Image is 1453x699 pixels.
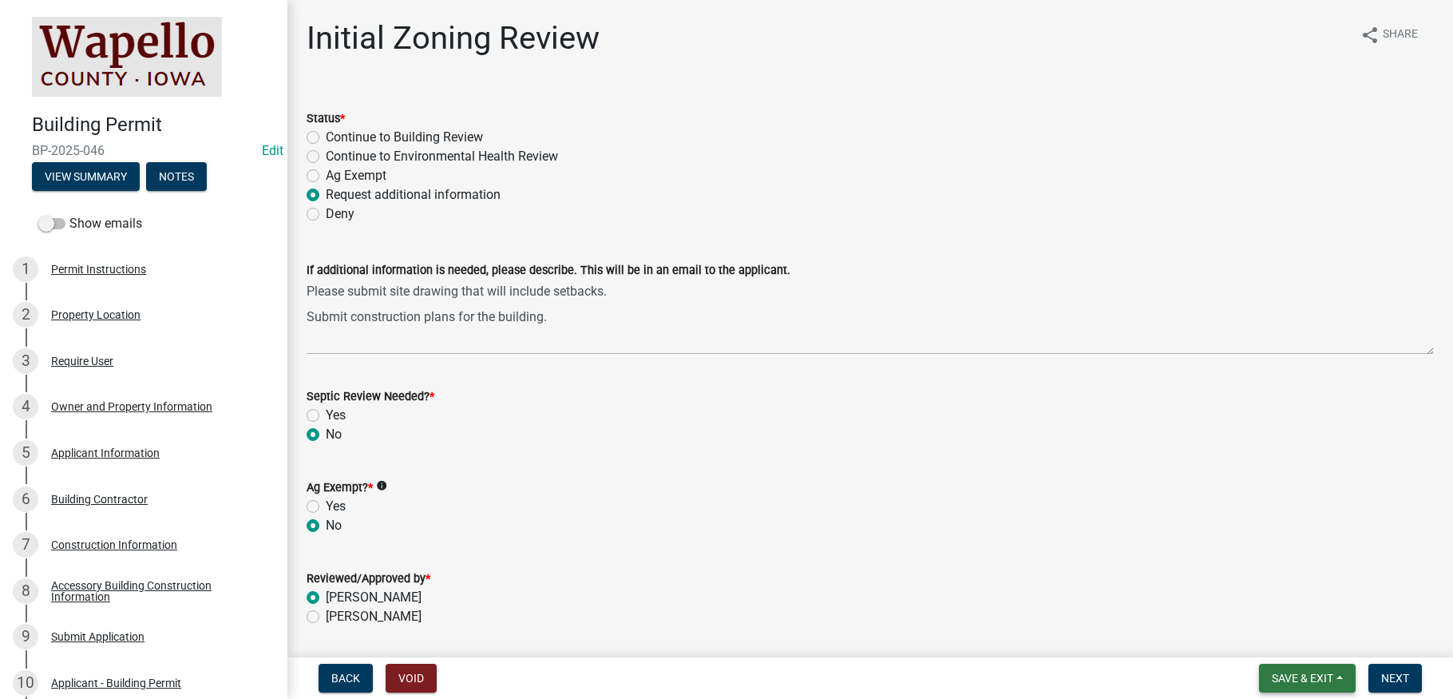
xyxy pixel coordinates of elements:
[146,171,207,184] wm-modal-confirm: Notes
[326,128,483,147] label: Continue to Building Review
[13,348,38,374] div: 3
[376,480,387,491] i: info
[307,391,434,403] label: Septic Review Needed?
[32,162,140,191] button: View Summary
[51,494,148,505] div: Building Contractor
[326,497,346,516] label: Yes
[13,624,38,649] div: 9
[51,264,146,275] div: Permit Instructions
[319,664,373,693] button: Back
[1381,672,1409,685] span: Next
[51,677,181,689] div: Applicant - Building Permit
[326,166,386,185] label: Ag Exempt
[32,171,140,184] wm-modal-confirm: Summary
[1272,672,1333,685] span: Save & Exit
[13,670,38,696] div: 10
[1348,19,1431,50] button: shareShare
[51,539,177,550] div: Construction Information
[13,256,38,282] div: 1
[326,425,342,444] label: No
[326,516,342,535] label: No
[146,162,207,191] button: Notes
[32,113,275,137] h4: Building Permit
[307,574,430,585] label: Reviewed/Approved by
[1383,26,1418,45] span: Share
[51,355,113,367] div: Require User
[326,185,501,205] label: Request additional information
[326,588,422,607] label: [PERSON_NAME]
[326,147,558,166] label: Continue to Environmental Health Review
[51,447,160,459] div: Applicant Information
[13,394,38,419] div: 4
[38,214,142,233] label: Show emails
[51,631,145,642] div: Submit Application
[1368,664,1422,693] button: Next
[326,406,346,425] label: Yes
[307,265,790,276] label: If additional information is needed, please describe. This will be in an email to the applicant.
[13,302,38,328] div: 2
[307,113,345,125] label: Status
[13,532,38,558] div: 7
[32,143,255,158] span: BP-2025-046
[307,19,600,58] h1: Initial Zoning Review
[1259,664,1356,693] button: Save & Exit
[51,401,212,412] div: Owner and Property Information
[13,487,38,512] div: 6
[262,143,283,158] a: Edit
[386,664,437,693] button: Void
[331,672,360,685] span: Back
[51,309,141,320] div: Property Location
[13,578,38,604] div: 8
[32,17,222,97] img: Wapello County, Iowa
[1360,26,1380,45] i: share
[51,580,262,602] div: Accessory Building Construction Information
[262,143,283,158] wm-modal-confirm: Edit Application Number
[326,205,354,224] label: Deny
[326,607,422,626] label: [PERSON_NAME]
[307,483,373,494] label: Ag Exempt?
[13,440,38,466] div: 5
